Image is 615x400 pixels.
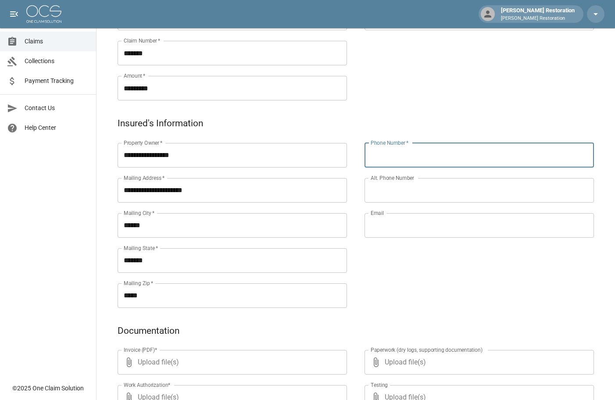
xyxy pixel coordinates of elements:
span: Help Center [25,123,89,132]
label: Mailing City [124,209,155,217]
label: Amount [124,72,146,79]
button: open drawer [5,5,23,23]
label: Property Owner [124,139,163,146]
label: Invoice (PDF)* [124,346,157,354]
span: Contact Us [25,104,89,113]
label: Testing [371,381,388,389]
span: Collections [25,57,89,66]
span: Claims [25,37,89,46]
div: [PERSON_NAME] Restoration [497,6,578,22]
label: Email [371,209,384,217]
label: Mailing Zip [124,279,154,287]
span: Upload file(s) [138,350,323,375]
img: ocs-logo-white-transparent.png [26,5,61,23]
span: Payment Tracking [25,76,89,86]
label: Phone Number [371,139,408,146]
label: Mailing State [124,244,158,252]
p: [PERSON_NAME] Restoration [501,15,575,22]
label: Work Authorization* [124,381,171,389]
div: © 2025 One Claim Solution [12,384,84,393]
label: Mailing Address [124,174,164,182]
label: Alt. Phone Number [371,174,414,182]
label: Claim Number [124,37,160,44]
label: Paperwork (dry logs, supporting documentation) [371,346,483,354]
span: Upload file(s) [385,350,570,375]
